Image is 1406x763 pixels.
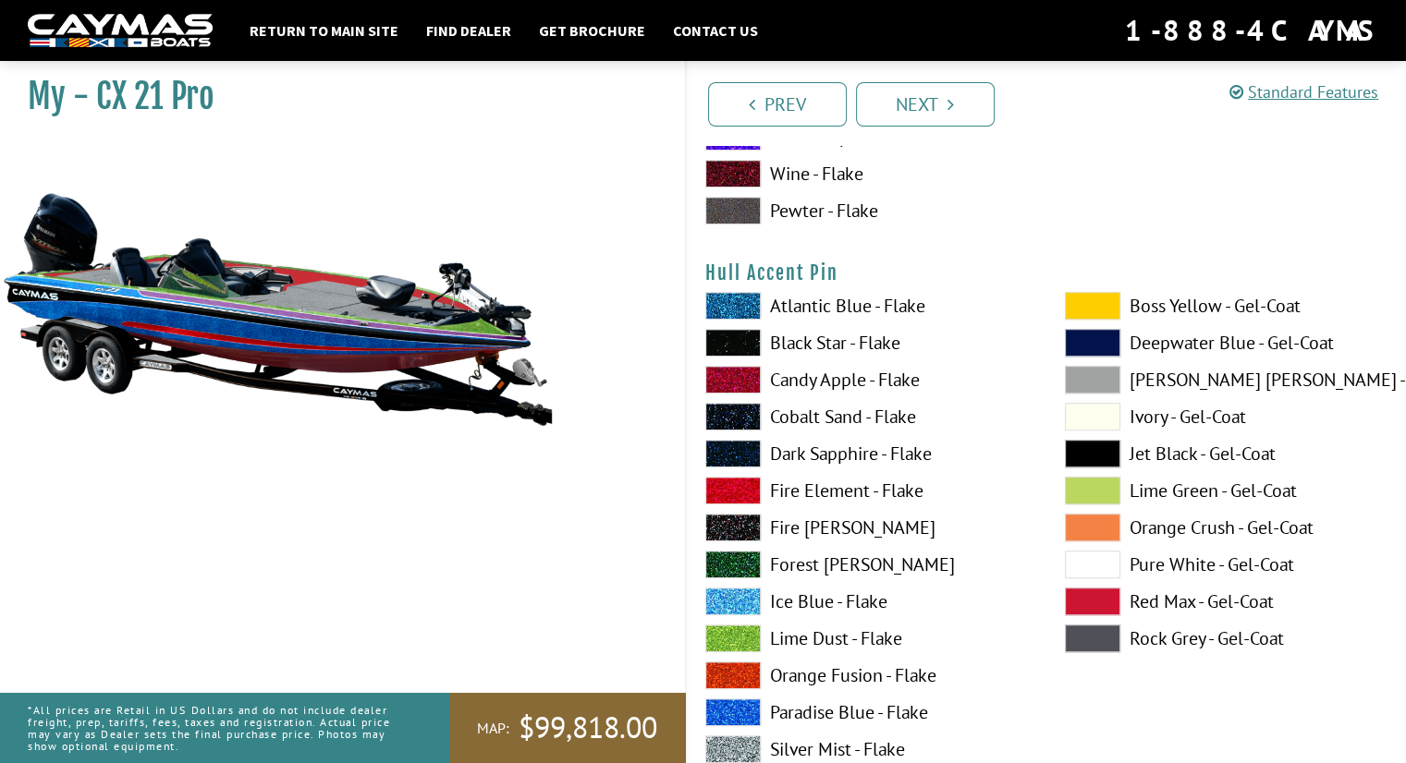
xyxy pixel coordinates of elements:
label: Ivory - Gel-Coat [1065,403,1388,430]
label: Orange Crush - Gel-Coat [1065,514,1388,541]
img: white-logo-c9c8dbefe5ff5ceceb0f0178aa75bf4bb51f6bca0971e226c86eb53dfe498488.png [28,14,213,48]
label: Deepwater Blue - Gel-Coat [1065,329,1388,357]
label: Cobalt Sand - Flake [705,403,1028,430]
label: Pewter - Flake [705,197,1028,224]
label: Pure White - Gel-Coat [1065,551,1388,578]
label: Candy Apple - Flake [705,366,1028,394]
label: Lime Dust - Flake [705,624,1028,652]
label: Orange Fusion - Flake [705,661,1028,689]
div: 1-888-4CAYMAS [1125,10,1378,51]
span: $99,818.00 [519,708,657,747]
label: Black Star - Flake [705,329,1028,357]
label: Jet Black - Gel-Coat [1065,440,1388,467]
label: [PERSON_NAME] [PERSON_NAME] - Gel-Coat [1065,366,1388,394]
label: Fire [PERSON_NAME] [705,514,1028,541]
a: Next [856,82,995,127]
label: Silver Mist - Flake [705,735,1028,763]
h4: Hull Accent Pin [705,261,1388,285]
h1: My - CX 21 Pro [28,76,639,117]
label: Wine - Flake [705,160,1028,188]
a: Contact Us [664,18,767,42]
a: Get Brochure [530,18,654,42]
label: Fire Element - Flake [705,477,1028,504]
label: Paradise Blue - Flake [705,698,1028,726]
a: Return to main site [240,18,408,42]
label: Lime Green - Gel-Coat [1065,477,1388,504]
a: MAP:$99,818.00 [449,693,685,763]
span: MAP: [477,719,509,738]
label: Dark Sapphire - Flake [705,440,1028,467]
label: Ice Blue - Flake [705,587,1028,615]
label: Red Max - Gel-Coat [1065,587,1388,615]
a: Prev [708,82,847,127]
p: *All prices are Retail in US Dollars and do not include dealer freight, prep, tariffs, fees, taxe... [28,695,408,762]
label: Boss Yellow - Gel-Coat [1065,292,1388,320]
a: Find Dealer [417,18,520,42]
label: Forest [PERSON_NAME] [705,551,1028,578]
label: Atlantic Blue - Flake [705,292,1028,320]
a: Standard Features [1229,81,1378,103]
label: Rock Grey - Gel-Coat [1065,624,1388,652]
